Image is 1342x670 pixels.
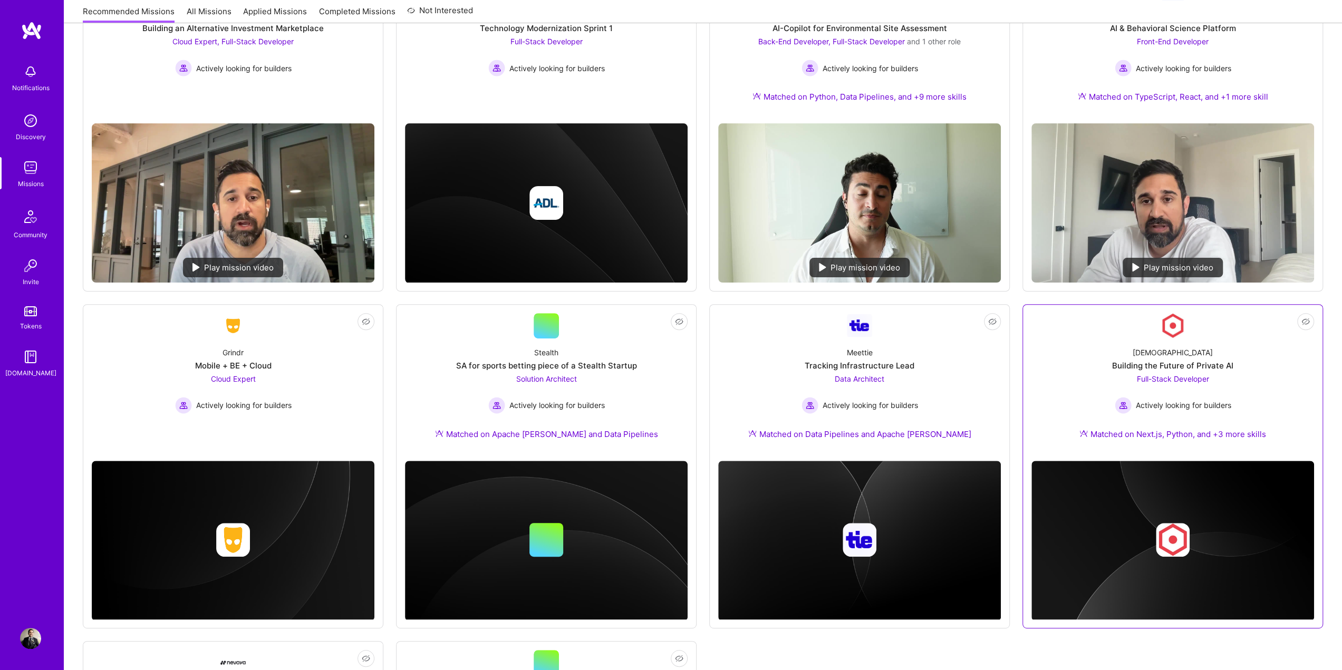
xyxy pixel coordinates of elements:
[823,63,918,74] span: Actively looking for builders
[1123,258,1223,277] div: Play mission video
[718,461,1001,621] img: cover
[24,306,37,316] img: tokens
[1136,63,1231,74] span: Actively looking for builders
[1079,429,1266,440] div: Matched on Next.js, Python, and +3 more skills
[823,400,918,411] span: Actively looking for builders
[172,37,294,46] span: Cloud Expert, Full-Stack Developer
[196,400,292,411] span: Actively looking for builders
[220,316,246,335] img: Company Logo
[516,374,577,383] span: Solution Architect
[5,367,56,378] div: [DOMAIN_NAME]
[805,360,914,371] div: Tracking Infrastructure Lead
[187,6,231,23] a: All Missions
[907,37,961,46] span: and 1 other role
[1115,397,1132,414] img: Actively looking for builders
[1132,263,1140,271] img: play
[12,82,50,93] div: Notifications
[488,60,505,76] img: Actively looking for builders
[718,123,1001,283] img: No Mission
[675,654,683,663] i: icon EyeClosed
[83,6,175,23] a: Recommended Missions
[1078,91,1268,102] div: Matched on TypeScript, React, and +1 more skill
[1115,60,1132,76] img: Actively looking for builders
[1031,313,1314,452] a: Company Logo[DEMOGRAPHIC_DATA]Building the Future of Private AIFull-Stack Developer Actively look...
[1031,123,1314,283] img: No Mission
[92,313,374,452] a: Company LogoGrindrMobile + BE + CloudCloud Expert Actively looking for buildersActively looking f...
[17,628,44,649] a: User Avatar
[362,317,370,326] i: icon EyeClosed
[20,346,41,367] img: guide book
[1156,523,1190,557] img: Company logo
[718,313,1001,452] a: Company LogoMeettieTracking Infrastructure LeadData Architect Actively looking for buildersActive...
[142,23,324,34] div: Building an Alternative Investment Marketplace
[192,263,200,271] img: play
[20,157,41,178] img: teamwork
[752,92,761,100] img: Ateam Purple Icon
[1301,317,1310,326] i: icon EyeClosed
[20,110,41,131] img: discovery
[405,461,688,621] img: cover
[16,131,46,142] div: Discovery
[988,317,997,326] i: icon EyeClosed
[534,347,558,358] div: Stealth
[758,37,905,46] span: Back-End Developer, Full-Stack Developer
[1078,92,1086,100] img: Ateam Purple Icon
[216,523,250,557] img: Company logo
[20,255,41,276] img: Invite
[362,654,370,663] i: icon EyeClosed
[211,374,256,383] span: Cloud Expert
[92,461,374,621] img: cover
[175,60,192,76] img: Actively looking for builders
[92,123,374,283] img: No Mission
[196,63,292,74] span: Actively looking for builders
[480,23,613,34] div: Technology Modernization Sprint 1
[435,429,658,440] div: Matched on Apache [PERSON_NAME] and Data Pipelines
[835,374,884,383] span: Data Architect
[21,21,42,40] img: logo
[1137,374,1209,383] span: Full-Stack Developer
[18,178,44,189] div: Missions
[847,347,873,358] div: Meettie
[435,429,443,438] img: Ateam Purple Icon
[175,397,192,414] img: Actively looking for builders
[407,4,473,23] a: Not Interested
[748,429,757,438] img: Ateam Purple Icon
[1110,23,1236,34] div: AI & Behavioral Science Platform
[1112,360,1233,371] div: Building the Future of Private AI
[405,123,688,283] img: cover
[509,63,605,74] span: Actively looking for builders
[675,317,683,326] i: icon EyeClosed
[809,258,910,277] div: Play mission video
[752,91,967,102] div: Matched on Python, Data Pipelines, and +9 more skills
[23,276,39,287] div: Invite
[488,397,505,414] img: Actively looking for builders
[456,360,637,371] div: SA for sports betting piece of a Stealth Startup
[819,263,826,271] img: play
[1133,347,1213,358] div: [DEMOGRAPHIC_DATA]
[802,60,818,76] img: Actively looking for builders
[748,429,971,440] div: Matched on Data Pipelines and Apache [PERSON_NAME]
[802,397,818,414] img: Actively looking for builders
[1079,429,1088,438] img: Ateam Purple Icon
[405,313,688,452] a: StealthSA for sports betting piece of a Stealth StartupSolution Architect Actively looking for bu...
[509,400,605,411] span: Actively looking for builders
[319,6,395,23] a: Completed Missions
[20,321,42,332] div: Tokens
[1136,400,1231,411] span: Actively looking for builders
[20,61,41,82] img: bell
[773,23,947,34] div: AI-Copilot for Environmental Site Assessment
[183,258,283,277] div: Play mission video
[1160,313,1185,338] img: Company Logo
[195,360,272,371] div: Mobile + BE + Cloud
[14,229,47,240] div: Community
[223,347,244,358] div: Grindr
[20,628,41,649] img: User Avatar
[243,6,307,23] a: Applied Missions
[1137,37,1209,46] span: Front-End Developer
[529,186,563,220] img: Company logo
[18,204,43,229] img: Community
[843,523,876,557] img: Company logo
[510,37,583,46] span: Full-Stack Developer
[847,314,872,337] img: Company Logo
[1031,461,1314,621] img: cover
